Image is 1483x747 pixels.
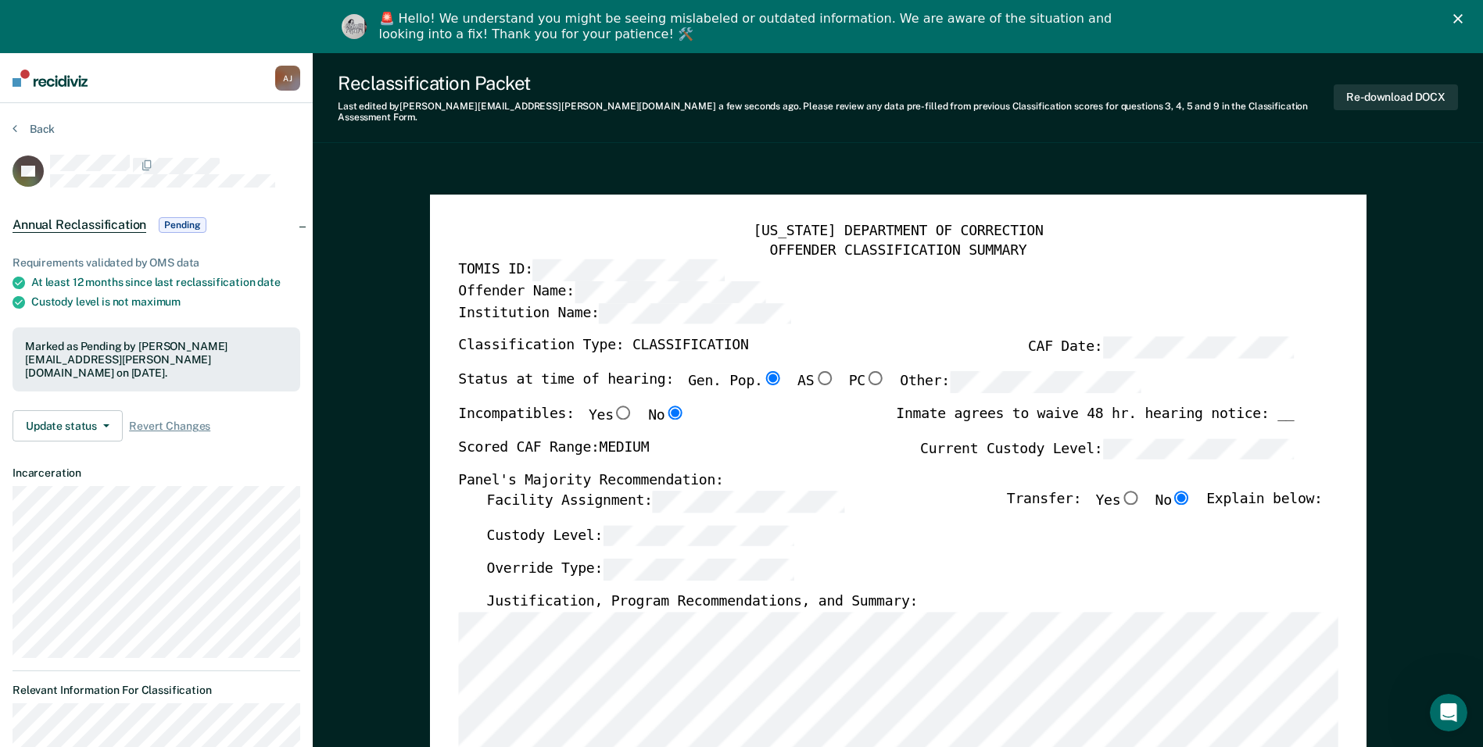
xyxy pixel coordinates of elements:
[1102,438,1294,459] input: Current Custody Level:
[31,295,300,309] div: Custody level is not
[865,371,886,385] input: PC
[13,122,55,136] button: Back
[458,472,1294,491] div: Panel's Majority Recommendation:
[532,259,724,281] input: TOMIS ID:
[486,593,918,612] label: Justification, Program Recommendations, and Summary:
[589,405,634,425] label: Yes
[13,684,300,697] dt: Relevant Information For Classification
[613,405,633,419] input: Yes
[275,66,300,91] button: AJ
[13,466,300,480] dt: Incarceration
[688,371,783,393] label: Gen. Pop.
[338,72,1334,95] div: Reclassification Packet
[458,281,766,303] label: Offender Name:
[900,371,1141,393] label: Other:
[814,371,834,385] input: AS
[1120,490,1141,504] input: Yes
[652,490,844,512] input: Facility Assignment:
[1102,337,1294,359] input: CAF Date:
[950,371,1141,393] input: Other:
[599,302,790,324] input: Institution Name:
[342,14,367,39] img: Profile image for Kim
[379,11,1117,42] div: 🚨 Hello! We understand you might be seeing mislabeled or outdated information. We are aware of th...
[257,276,280,288] span: date
[458,302,790,324] label: Institution Name:
[486,524,794,546] label: Custody Level:
[458,223,1338,241] div: [US_STATE] DEPARTMENT OF CORRECTION
[13,256,300,270] div: Requirements validated by OMS data
[458,259,724,281] label: TOMIS ID:
[25,340,288,379] div: Marked as Pending by [PERSON_NAME][EMAIL_ADDRESS][PERSON_NAME][DOMAIN_NAME] on [DATE].
[458,371,1141,406] div: Status at time of hearing:
[1172,490,1192,504] input: No
[848,371,885,393] label: PC
[574,281,765,303] input: Offender Name:
[1155,490,1191,512] label: No
[920,438,1294,459] label: Current Custody Level:
[458,438,649,459] label: Scored CAF Range: MEDIUM
[797,371,834,393] label: AS
[486,490,844,512] label: Facility Assignment:
[275,66,300,91] div: A J
[1007,490,1323,524] div: Transfer: Explain below:
[13,70,88,87] img: Recidiviz
[1095,490,1141,512] label: Yes
[603,559,794,581] input: Override Type:
[718,101,799,112] span: a few seconds ago
[458,405,685,438] div: Incompatibles:
[13,217,146,233] span: Annual Reclassification
[458,337,748,359] label: Classification Type: CLASSIFICATION
[338,101,1334,123] div: Last edited by [PERSON_NAME][EMAIL_ADDRESS][PERSON_NAME][DOMAIN_NAME] . Please review any data pr...
[896,405,1294,438] div: Inmate agrees to waive 48 hr. hearing notice: __
[648,405,685,425] label: No
[486,559,794,581] label: Override Type:
[131,295,181,308] span: maximum
[129,420,210,433] span: Revert Changes
[603,524,794,546] input: Custody Level:
[458,241,1338,259] div: OFFENDER CLASSIFICATION SUMMARY
[13,410,123,441] button: Update status
[1430,694,1467,731] iframe: Intercom live chat
[159,217,206,233] span: Pending
[1453,14,1469,23] div: Close
[1334,84,1458,110] button: Re-download DOCX
[31,276,300,289] div: At least 12 months since last reclassification
[762,371,783,385] input: Gen. Pop.
[664,405,685,419] input: No
[1028,337,1294,359] label: CAF Date:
